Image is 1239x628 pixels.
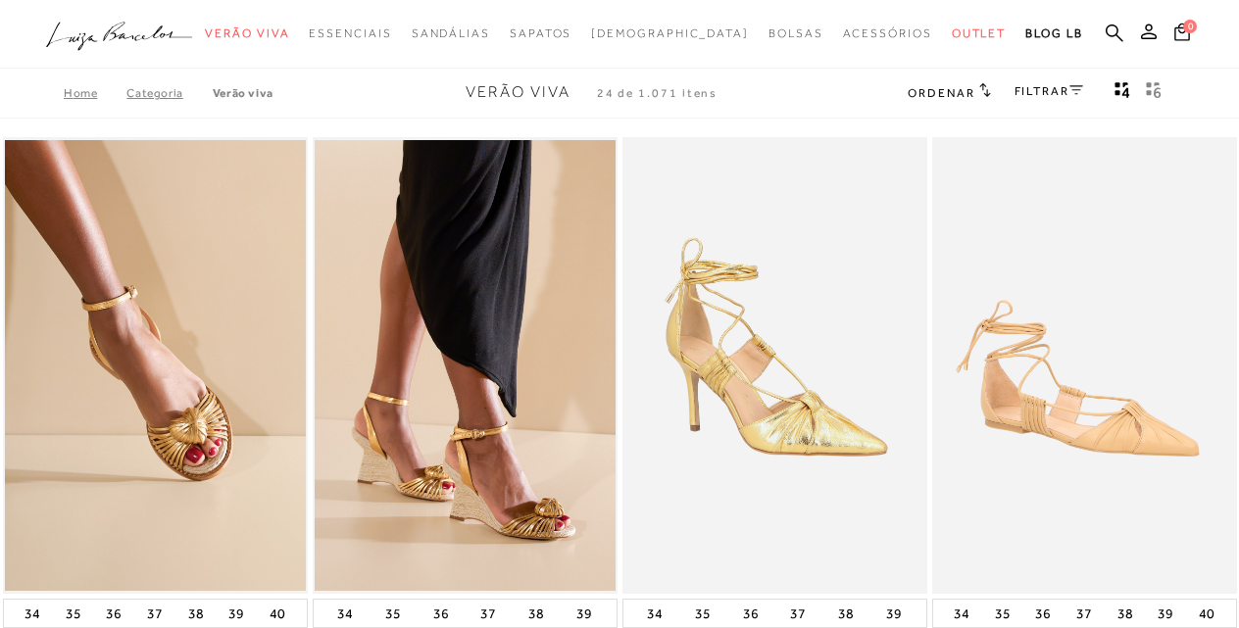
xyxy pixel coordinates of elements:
[264,600,291,627] button: 40
[205,26,289,40] span: Verão Viva
[379,600,407,627] button: 35
[784,600,812,627] button: 37
[510,26,571,40] span: Sapatos
[309,16,391,52] a: categoryNavScreenReaderText
[126,86,212,100] a: Categoria
[1183,20,1197,33] span: 0
[880,600,908,627] button: 39
[5,140,306,592] img: RASTEIRA OURO COM SOLADO EM JUTÁ
[768,26,823,40] span: Bolsas
[1070,600,1098,627] button: 37
[331,600,359,627] button: 34
[1109,80,1136,106] button: Mostrar 4 produtos por linha
[412,16,490,52] a: categoryNavScreenReaderText
[737,600,765,627] button: 36
[1112,600,1139,627] button: 38
[570,600,598,627] button: 39
[597,86,719,100] span: 24 de 1.071 itens
[141,600,169,627] button: 37
[843,16,932,52] a: categoryNavScreenReaderText
[1025,16,1082,52] a: BLOG LB
[1140,80,1167,106] button: gridText6Desc
[1029,600,1057,627] button: 36
[768,16,823,52] a: categoryNavScreenReaderText
[1193,600,1220,627] button: 40
[843,26,932,40] span: Acessórios
[624,140,925,592] img: SCARPIN SALTO ALTO EM METALIZADO OURO COM AMARRAÇÃO
[1168,22,1196,48] button: 0
[315,140,616,592] a: SANDÁLIA ANABELA OURO COM SALTO ALTO EM JUTA SANDÁLIA ANABELA OURO COM SALTO ALTO EM JUTA
[182,600,210,627] button: 38
[427,600,455,627] button: 36
[474,600,502,627] button: 37
[591,16,749,52] a: noSubCategoriesText
[309,26,391,40] span: Essenciais
[466,83,570,101] span: Verão Viva
[591,26,749,40] span: [DEMOGRAPHIC_DATA]
[934,140,1235,592] img: SAPATILHA EM COURO BEGE AREIA COM AMARRAÇÃO
[205,16,289,52] a: categoryNavScreenReaderText
[952,16,1007,52] a: categoryNavScreenReaderText
[412,26,490,40] span: Sandálias
[1152,600,1179,627] button: 39
[1025,26,1082,40] span: BLOG LB
[19,600,46,627] button: 34
[213,86,273,100] a: Verão Viva
[1015,84,1083,98] a: FILTRAR
[832,600,860,627] button: 38
[689,600,717,627] button: 35
[934,140,1235,592] a: SAPATILHA EM COURO BEGE AREIA COM AMARRAÇÃO SAPATILHA EM COURO BEGE AREIA COM AMARRAÇÃO
[522,600,550,627] button: 38
[315,140,616,592] img: SANDÁLIA ANABELA OURO COM SALTO ALTO EM JUTA
[5,140,306,592] a: RASTEIRA OURO COM SOLADO EM JUTÁ RASTEIRA OURO COM SOLADO EM JUTÁ
[223,600,250,627] button: 39
[64,86,126,100] a: Home
[510,16,571,52] a: categoryNavScreenReaderText
[624,140,925,592] a: SCARPIN SALTO ALTO EM METALIZADO OURO COM AMARRAÇÃO SCARPIN SALTO ALTO EM METALIZADO OURO COM AMA...
[989,600,1016,627] button: 35
[908,86,974,100] span: Ordenar
[100,600,127,627] button: 36
[948,600,975,627] button: 34
[641,600,669,627] button: 34
[60,600,87,627] button: 35
[952,26,1007,40] span: Outlet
